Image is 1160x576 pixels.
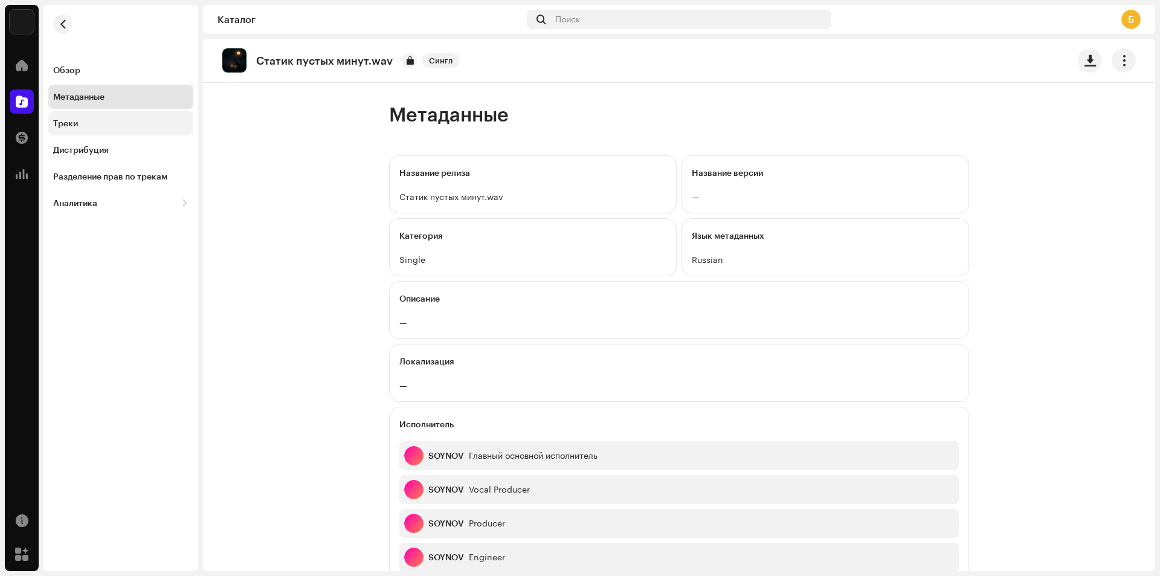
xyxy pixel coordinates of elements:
img: 7e528d12-92f8-4b01-a70e-81d3323cb946 [222,48,246,73]
re-m-nav-item: Обзор [48,58,193,82]
span: Поиск [555,15,580,24]
div: — [399,378,959,393]
div: SOYNOV [428,552,464,562]
div: Метаданные [53,92,105,102]
re-m-nav-item: Треки [48,111,193,135]
div: SOYNOV [428,519,464,528]
div: Описание [399,282,959,316]
div: Язык метаданных [692,219,959,253]
div: Название версии [692,156,959,190]
div: Локализация [399,345,959,378]
div: Producer [469,519,505,528]
div: Single [399,253,666,267]
div: Главный основной исполнитель [469,451,598,461]
div: Категория [399,219,666,253]
div: Аналитика [53,198,97,208]
div: Название релиза [399,156,666,190]
div: SOYNOV [428,451,464,461]
div: — [399,316,959,330]
span: Метаданные [389,102,509,126]
div: Vocal Producer [469,485,530,494]
div: Исполнитель [399,407,959,441]
div: Дистрибуция [53,145,108,155]
span: Сингл [422,53,460,68]
p: Статик пустых минут.wav [256,54,393,67]
div: Треки [53,118,78,128]
re-m-nav-item: Дистрибуция [48,138,193,162]
div: SOYNOV [428,485,464,494]
re-m-nav-item: Разделение прав по трекам [48,164,193,189]
div: Каталог [217,15,522,24]
div: Разделение прав по трекам [53,172,167,181]
re-m-nav-dropdown: Аналитика [48,191,193,215]
img: 33004b37-325d-4a8b-b51f-c12e9b964943 [10,10,34,34]
re-m-nav-item: Метаданные [48,85,193,109]
div: Russian [692,253,959,267]
div: Обзор [53,65,80,75]
div: Engineer [469,552,505,562]
div: — [692,190,959,204]
div: Статик пустых минут.wav [399,190,666,204]
div: Б [1121,10,1141,29]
